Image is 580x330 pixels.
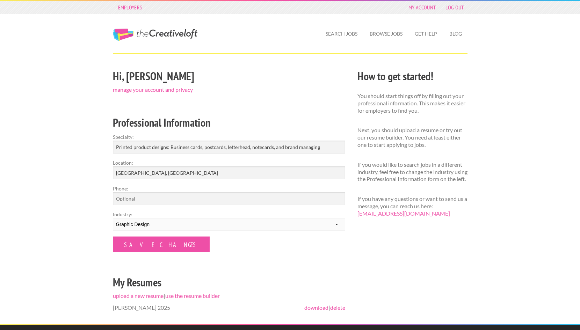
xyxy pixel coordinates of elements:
[165,292,220,299] a: use the resume builder
[113,133,345,141] label: Specialty:
[113,166,345,179] input: e.g. New York, NY
[304,304,328,311] a: download
[444,26,467,42] a: Blog
[113,115,345,130] h2: Professional Information
[113,211,345,218] label: Industry:
[107,67,351,324] div: |
[357,68,467,84] h2: How to get started!
[113,185,345,192] label: Phone:
[113,237,210,252] input: Save Changes
[357,92,467,114] p: You should start things off by filling out your professional information. This makes it easier fo...
[113,192,345,205] input: Optional
[113,86,193,93] a: manage your account and privacy
[357,127,467,148] p: Next, you should upload a resume or try out our resume builder. You need at least either one to s...
[115,2,146,12] a: Employers
[113,68,345,84] h2: Hi, [PERSON_NAME]
[113,159,345,166] label: Location:
[320,26,363,42] a: Search Jobs
[113,304,170,311] span: [PERSON_NAME] 2025
[442,2,467,12] a: Log Out
[357,195,467,217] p: If you have any questions or want to send us a message, you can reach us here:
[357,161,467,183] p: If you would like to search jobs in a different industry, feel free to change the industry using ...
[357,210,450,217] a: [EMAIL_ADDRESS][DOMAIN_NAME]
[409,26,443,42] a: Get Help
[113,275,345,290] h2: My Resumes
[113,29,197,41] a: The Creative Loft
[330,304,345,311] a: delete
[113,292,164,299] a: upload a new resume
[364,26,408,42] a: Browse Jobs
[304,304,345,312] span: |
[405,2,439,12] a: My Account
